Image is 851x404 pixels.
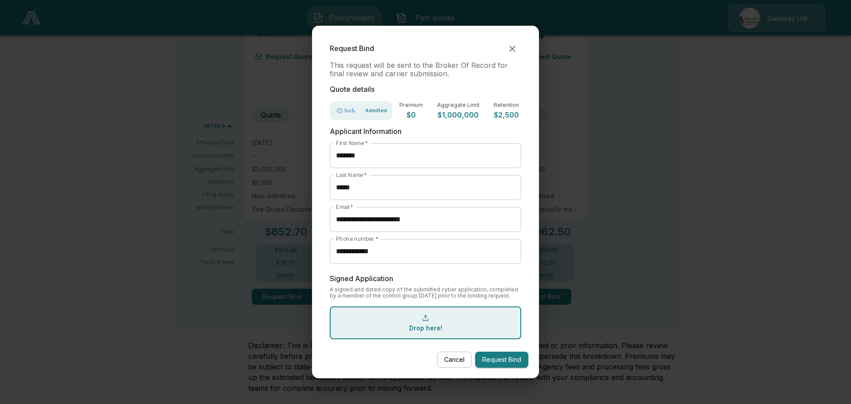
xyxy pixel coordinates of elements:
[336,139,367,147] label: First Name
[494,102,519,108] p: Retention
[365,108,387,113] p: Admitted
[437,352,472,368] button: Cancel
[330,127,521,136] p: Applicant Information
[330,61,521,78] p: This request will be sent to the Broker Of Record for final review and carrier submission.
[437,111,480,118] p: $1,000,000
[336,203,353,211] label: Email
[335,106,363,115] img: Carrier Logo
[330,286,521,299] p: A signed and dated copy of the submitted cyber application, completed by a member of the control ...
[336,171,367,179] label: Last Name
[399,102,423,108] p: Premium
[330,44,374,53] p: Request Bind
[330,85,521,94] p: Quote details
[336,235,378,243] label: Phone number
[399,111,423,118] p: $0
[437,102,480,108] p: Aggregate Limit
[330,275,521,283] p: Signed Application
[494,111,519,118] p: $2,500
[409,325,442,331] p: Drop here!
[475,352,528,368] button: Request Bind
